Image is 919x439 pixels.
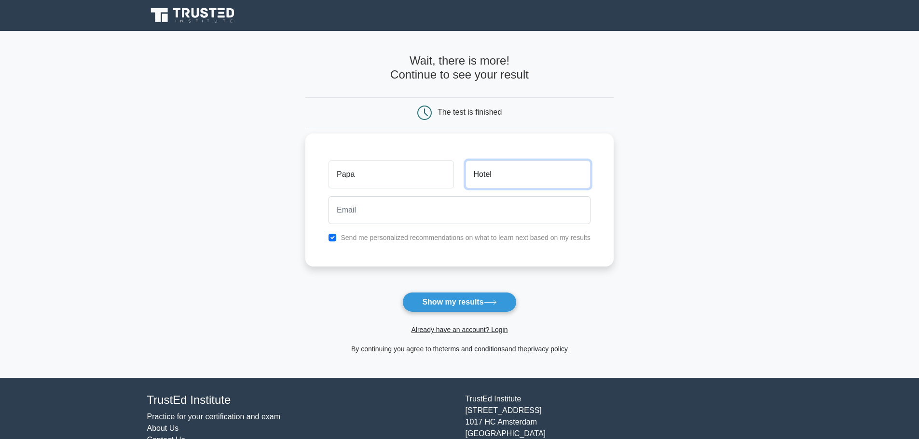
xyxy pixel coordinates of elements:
[147,393,454,407] h4: TrustEd Institute
[411,326,508,333] a: Already have an account? Login
[305,54,614,82] h4: Wait, there is more! Continue to see your result
[329,160,453,188] input: First name
[147,412,281,421] a: Practice for your certification and exam
[527,345,568,353] a: privacy policy
[442,345,505,353] a: terms and conditions
[341,234,590,241] label: Send me personalized recommendations on what to learn next based on my results
[438,108,502,116] div: The test is finished
[147,424,179,432] a: About Us
[402,292,516,312] button: Show my results
[466,160,590,188] input: Last name
[300,343,619,355] div: By continuing you agree to the and the
[329,196,590,224] input: Email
